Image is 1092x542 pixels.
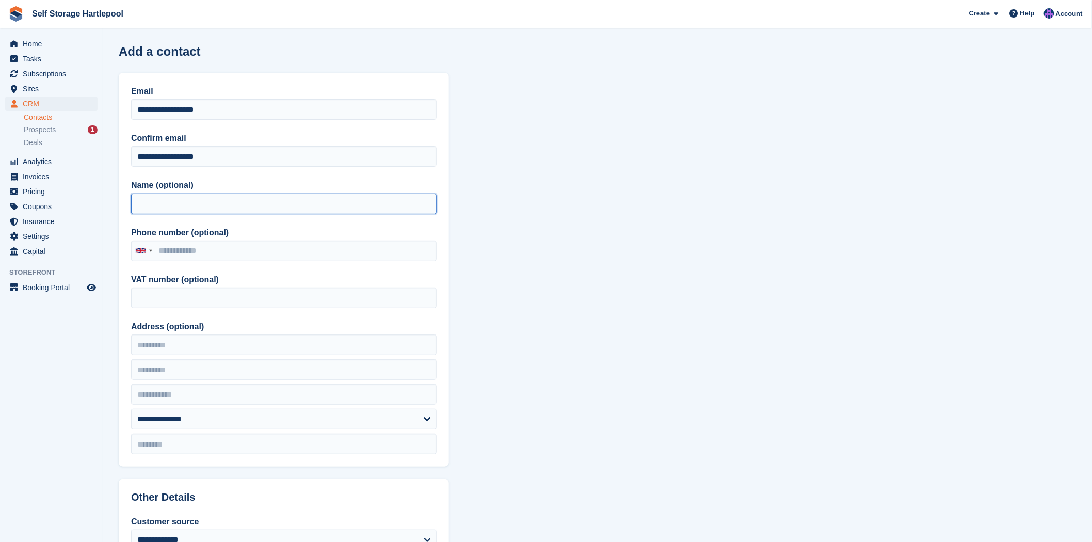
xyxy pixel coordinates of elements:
[85,281,98,294] a: Preview store
[24,137,98,148] a: Deals
[23,67,85,81] span: Subscriptions
[5,169,98,184] a: menu
[9,267,103,278] span: Storefront
[23,199,85,214] span: Coupons
[23,52,85,66] span: Tasks
[5,154,98,169] a: menu
[23,169,85,184] span: Invoices
[24,138,42,148] span: Deals
[23,280,85,295] span: Booking Portal
[131,132,437,145] label: Confirm email
[5,229,98,244] a: menu
[131,274,437,286] label: VAT number (optional)
[5,244,98,259] a: menu
[23,154,85,169] span: Analytics
[5,67,98,81] a: menu
[24,113,98,122] a: Contacts
[24,125,56,135] span: Prospects
[5,184,98,199] a: menu
[23,229,85,244] span: Settings
[88,125,98,134] div: 1
[23,184,85,199] span: Pricing
[119,44,201,58] h1: Add a contact
[131,321,437,333] label: Address (optional)
[23,97,85,111] span: CRM
[5,37,98,51] a: menu
[1020,8,1035,19] span: Help
[5,97,98,111] a: menu
[131,516,437,528] label: Customer source
[5,52,98,66] a: menu
[28,5,127,22] a: Self Storage Hartlepool
[24,124,98,135] a: Prospects 1
[1044,8,1054,19] img: Sean Wood
[1056,9,1083,19] span: Account
[132,241,155,261] div: United Kingdom: +44
[23,82,85,96] span: Sites
[131,179,437,192] label: Name (optional)
[131,227,437,239] label: Phone number (optional)
[23,37,85,51] span: Home
[131,491,437,503] h2: Other Details
[5,214,98,229] a: menu
[8,6,24,22] img: stora-icon-8386f47178a22dfd0bd8f6a31ec36ba5ce8667c1dd55bd0f319d3a0aa187defe.svg
[5,82,98,96] a: menu
[23,214,85,229] span: Insurance
[23,244,85,259] span: Capital
[5,280,98,295] a: menu
[131,85,437,98] label: Email
[5,199,98,214] a: menu
[969,8,990,19] span: Create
